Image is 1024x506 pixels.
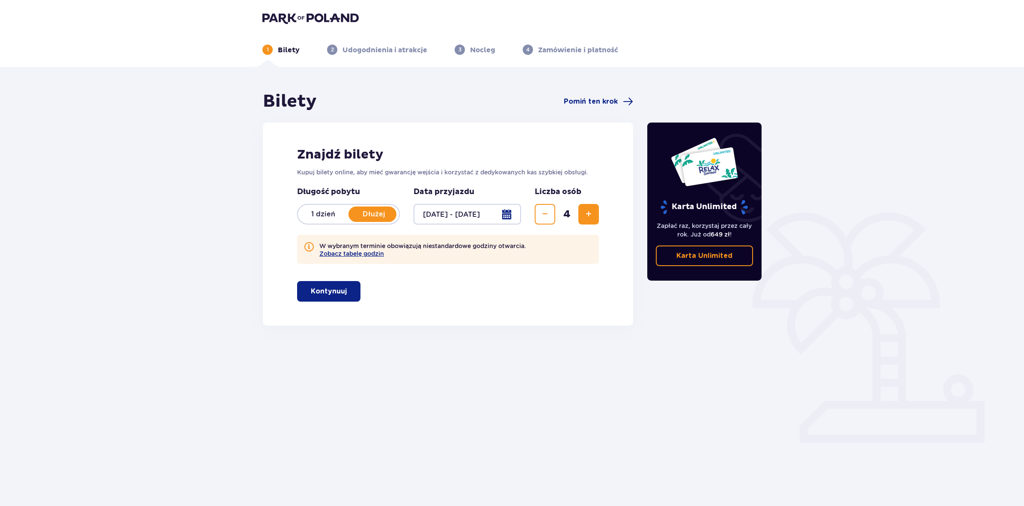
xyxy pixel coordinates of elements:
[660,200,749,215] p: Karta Unlimited
[298,210,348,219] p: 1 dzień
[342,45,427,55] p: Udogodnienia i atrakcje
[455,45,495,55] div: 3Nocleg
[578,204,599,225] button: Zwiększ
[470,45,495,55] p: Nocleg
[327,45,427,55] div: 2Udogodnienia i atrakcje
[414,187,474,197] p: Data przyjazdu
[676,251,732,260] p: Karta Unlimited
[267,46,269,54] p: 1
[538,45,618,55] p: Zamówienie i płatność
[263,91,317,112] h1: Bilety
[331,46,334,54] p: 2
[711,231,730,238] span: 649 zł
[523,45,618,55] div: 4Zamówienie i płatność
[319,250,384,257] button: Zobacz tabelę godzin
[564,97,618,106] span: Pomiń ten krok
[535,187,581,197] p: Liczba osób
[319,242,526,257] p: W wybranym terminie obowiązują niestandardowe godziny otwarcia.
[656,246,753,266] a: Karta Unlimited
[297,168,599,177] p: Kupuj bilety online, aby mieć gwarancję wejścia i korzystać z dedykowanych kas szybkiej obsługi.
[262,45,300,55] div: 1Bilety
[564,96,633,107] a: Pomiń ten krok
[656,222,753,239] p: Zapłać raz, korzystaj przez cały rok. Już od !
[670,137,738,187] img: Dwie karty całoroczne do Suntago z napisem 'UNLIMITED RELAX', na białym tle z tropikalnymi liśćmi...
[311,287,347,296] p: Kontynuuj
[297,147,599,163] h2: Znajdź bilety
[526,46,530,54] p: 4
[348,210,399,219] p: Dłużej
[297,281,360,302] button: Kontynuuj
[458,46,461,54] p: 3
[557,208,577,221] span: 4
[535,204,555,225] button: Zmniejsz
[262,12,359,24] img: Park of Poland logo
[278,45,300,55] p: Bilety
[297,187,400,197] p: Długość pobytu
